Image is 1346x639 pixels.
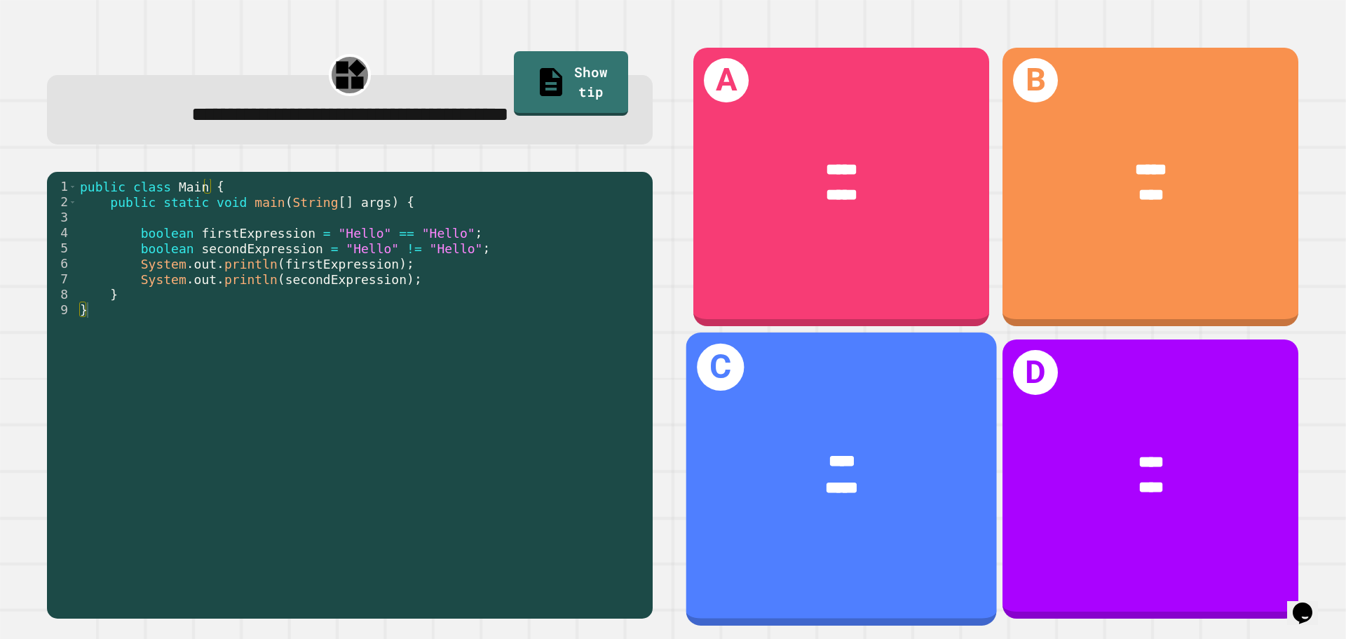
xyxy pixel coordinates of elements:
[47,241,77,256] div: 5
[1287,583,1332,625] iframe: chat widget
[47,210,77,225] div: 3
[47,256,77,271] div: 6
[47,302,77,318] div: 9
[47,225,77,241] div: 4
[47,194,77,210] div: 2
[47,287,77,302] div: 8
[704,58,749,103] h1: A
[69,179,76,194] span: Toggle code folding, rows 1 through 9
[47,271,77,287] div: 7
[697,344,744,391] h1: C
[1013,350,1058,395] h1: D
[1013,58,1058,103] h1: B
[47,179,77,194] div: 1
[69,194,76,210] span: Toggle code folding, rows 2 through 8
[514,51,628,116] a: Show tip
